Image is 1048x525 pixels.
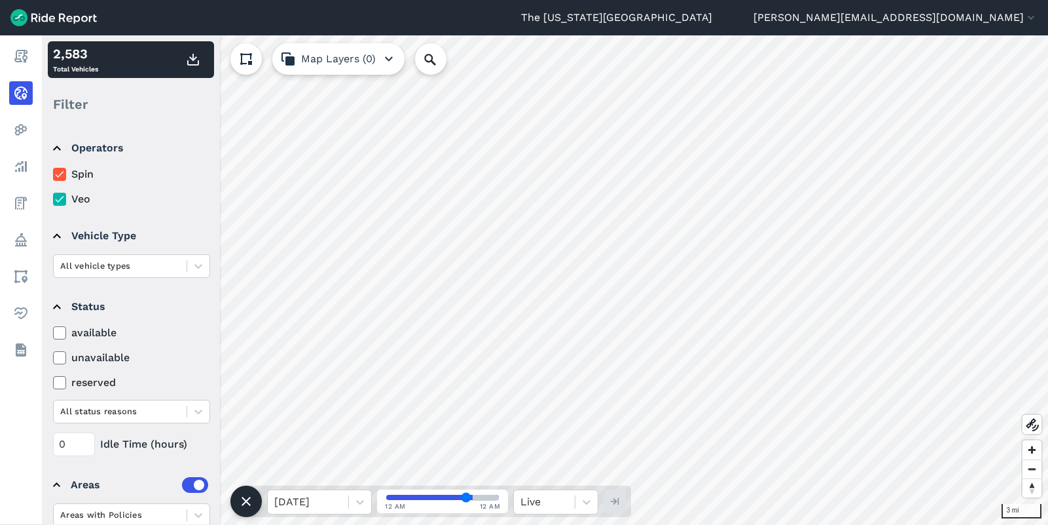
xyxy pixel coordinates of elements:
a: Policy [9,228,33,252]
a: Health [9,301,33,325]
div: Filter [48,84,214,125]
img: Ride Report [10,9,97,26]
label: Spin [53,166,210,182]
summary: Areas [53,467,208,503]
label: Veo [53,191,210,207]
summary: Vehicle Type [53,218,208,254]
div: Total Vehicles [53,44,98,75]
label: available [53,325,210,341]
a: Fees [9,191,33,215]
a: Analyze [9,155,33,178]
a: Datasets [9,338,33,362]
label: reserved [53,375,210,391]
canvas: Map [42,35,1048,525]
a: Realtime [9,81,33,105]
button: Map Layers (0) [272,43,405,75]
button: [PERSON_NAME][EMAIL_ADDRESS][DOMAIN_NAME] [753,10,1038,26]
span: 12 AM [385,501,406,511]
button: Zoom in [1022,440,1041,459]
summary: Status [53,288,208,325]
input: Search Location or Vehicles [415,43,467,75]
label: unavailable [53,350,210,366]
div: Idle Time (hours) [53,433,210,456]
button: Reset bearing to north [1022,478,1041,497]
a: Heatmaps [9,118,33,142]
div: 3 mi [1002,504,1041,518]
a: Areas [9,265,33,288]
span: 12 AM [480,501,501,511]
div: 2,583 [53,44,98,64]
summary: Operators [53,130,208,166]
a: The [US_STATE][GEOGRAPHIC_DATA] [521,10,712,26]
div: Areas [71,477,208,493]
a: Report [9,45,33,68]
button: Zoom out [1022,459,1041,478]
